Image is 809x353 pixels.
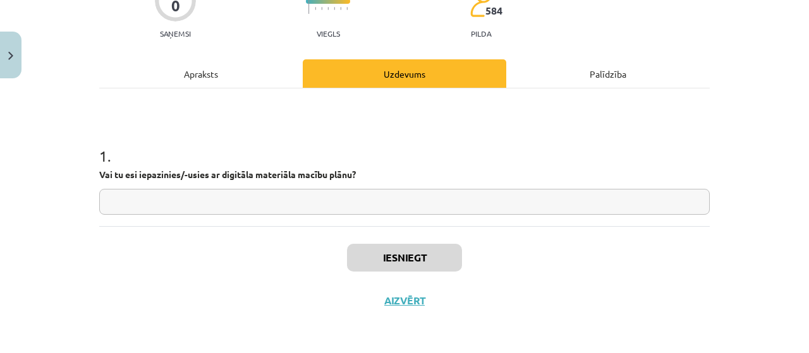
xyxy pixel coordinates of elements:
div: Palīdzība [506,59,710,88]
button: Aizvērt [380,294,429,307]
img: icon-short-line-57e1e144782c952c97e751825c79c345078a6d821885a25fce030b3d8c18986b.svg [340,7,341,10]
p: Viegls [317,29,340,38]
strong: Vai tu esi iepazinies/-usies ar digitāla materiāla macību plānu? [99,169,356,180]
p: pilda [471,29,491,38]
img: icon-short-line-57e1e144782c952c97e751825c79c345078a6d821885a25fce030b3d8c18986b.svg [334,7,335,10]
img: icon-short-line-57e1e144782c952c97e751825c79c345078a6d821885a25fce030b3d8c18986b.svg [315,7,316,10]
span: 584 [485,5,502,16]
img: icon-close-lesson-0947bae3869378f0d4975bcd49f059093ad1ed9edebbc8119c70593378902aed.svg [8,52,13,60]
button: Iesniegt [347,244,462,272]
img: icon-short-line-57e1e144782c952c97e751825c79c345078a6d821885a25fce030b3d8c18986b.svg [346,7,348,10]
img: icon-short-line-57e1e144782c952c97e751825c79c345078a6d821885a25fce030b3d8c18986b.svg [327,7,329,10]
p: Saņemsi [155,29,196,38]
div: Uzdevums [303,59,506,88]
img: icon-short-line-57e1e144782c952c97e751825c79c345078a6d821885a25fce030b3d8c18986b.svg [321,7,322,10]
h1: 1 . [99,125,710,164]
div: Apraksts [99,59,303,88]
